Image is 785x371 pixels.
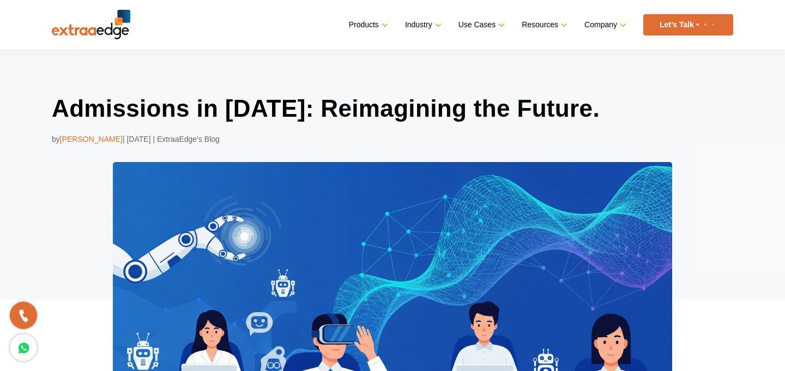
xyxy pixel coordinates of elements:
h1: Admissions in [DATE]: Reimagining the Future. [52,93,733,124]
a: Company [584,17,624,33]
a: Resources [522,17,565,33]
a: Industry [405,17,439,33]
a: Let’s Talk [643,14,733,35]
div: by | [DATE] | ExtraaEdge’s Blog [52,133,733,146]
span: [PERSON_NAME] [60,135,123,143]
a: Products [349,17,386,33]
a: Use Cases [458,17,503,33]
